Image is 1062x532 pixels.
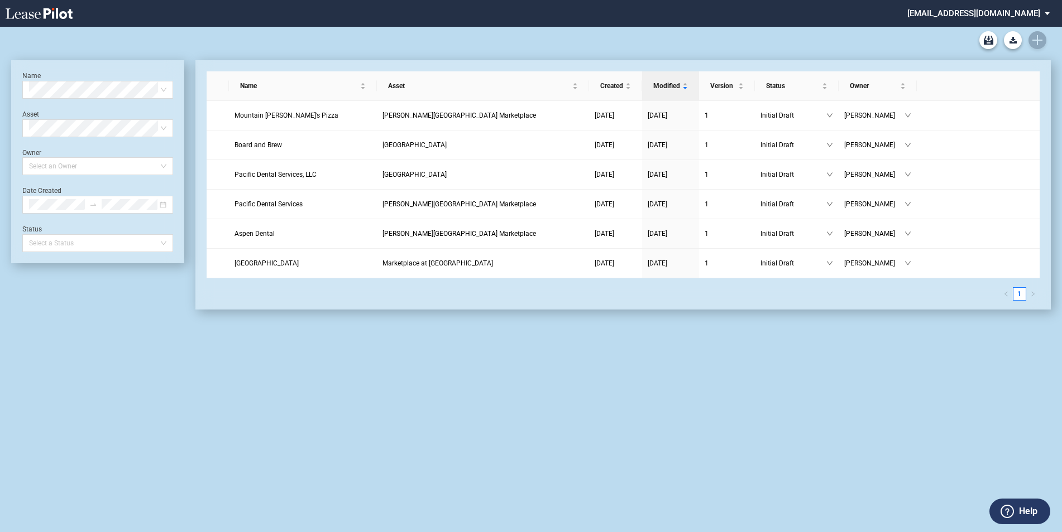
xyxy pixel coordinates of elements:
[999,287,1013,301] li: Previous Page
[22,225,42,233] label: Status
[648,230,667,238] span: [DATE]
[999,287,1013,301] button: left
[388,80,570,91] span: Asset
[844,228,905,239] span: [PERSON_NAME]
[235,112,338,119] span: Mountain Mike’s Pizza
[1026,287,1040,301] li: Next Page
[1019,504,1037,519] label: Help
[648,112,667,119] span: [DATE]
[826,142,833,148] span: down
[595,259,614,267] span: [DATE]
[979,31,997,49] a: Archive
[235,230,275,238] span: Aspen Dental
[229,71,377,101] th: Name
[382,259,493,267] span: Marketplace at Sycamore Farms
[705,200,709,208] span: 1
[844,110,905,121] span: [PERSON_NAME]
[648,110,693,121] a: [DATE]
[240,80,358,91] span: Name
[653,80,680,91] span: Modified
[844,258,905,269] span: [PERSON_NAME]
[1030,291,1036,297] span: right
[648,258,693,269] a: [DATE]
[905,112,911,119] span: down
[89,201,97,209] span: to
[595,110,637,121] a: [DATE]
[382,199,583,210] a: [PERSON_NAME][GEOGRAPHIC_DATA] Marketplace
[905,201,911,207] span: down
[89,201,97,209] span: swap-right
[648,141,667,149] span: [DATE]
[595,141,614,149] span: [DATE]
[850,80,898,91] span: Owner
[235,141,282,149] span: Board and Brew
[710,80,736,91] span: Version
[648,259,667,267] span: [DATE]
[705,110,749,121] a: 1
[595,230,614,238] span: [DATE]
[382,230,536,238] span: Kiley Ranch Marketplace
[235,139,371,151] a: Board and Brew
[648,228,693,239] a: [DATE]
[22,110,39,118] label: Asset
[905,230,911,237] span: down
[595,200,614,208] span: [DATE]
[377,71,589,101] th: Asset
[382,139,583,151] a: [GEOGRAPHIC_DATA]
[22,72,41,80] label: Name
[760,199,826,210] span: Initial Draft
[699,71,755,101] th: Version
[705,112,709,119] span: 1
[766,80,820,91] span: Status
[235,259,299,267] span: Banfield Pet Hospital
[826,230,833,237] span: down
[648,171,667,178] span: [DATE]
[382,112,536,119] span: Kiley Ranch Marketplace
[595,169,637,180] a: [DATE]
[905,142,911,148] span: down
[382,141,447,149] span: Harvest Grove
[589,71,642,101] th: Created
[705,259,709,267] span: 1
[648,169,693,180] a: [DATE]
[705,171,709,178] span: 1
[905,260,911,267] span: down
[760,110,826,121] span: Initial Draft
[382,169,583,180] a: [GEOGRAPHIC_DATA]
[235,199,371,210] a: Pacific Dental Services
[642,71,699,101] th: Modified
[235,200,303,208] span: Pacific Dental Services
[648,200,667,208] span: [DATE]
[760,258,826,269] span: Initial Draft
[382,258,583,269] a: Marketplace at [GEOGRAPHIC_DATA]
[1013,288,1026,300] a: 1
[826,171,833,178] span: down
[755,71,839,101] th: Status
[839,71,917,101] th: Owner
[844,169,905,180] span: [PERSON_NAME]
[1004,31,1022,49] button: Download Blank Form
[600,80,623,91] span: Created
[826,201,833,207] span: down
[760,169,826,180] span: Initial Draft
[705,141,709,149] span: 1
[382,200,536,208] span: Kiley Ranch Marketplace
[705,199,749,210] a: 1
[595,139,637,151] a: [DATE]
[905,171,911,178] span: down
[595,171,614,178] span: [DATE]
[595,112,614,119] span: [DATE]
[826,112,833,119] span: down
[826,260,833,267] span: down
[235,110,371,121] a: Mountain [PERSON_NAME]’s Pizza
[595,228,637,239] a: [DATE]
[705,230,709,238] span: 1
[760,139,826,151] span: Initial Draft
[382,171,447,178] span: Harvest Grove
[382,228,583,239] a: [PERSON_NAME][GEOGRAPHIC_DATA] Marketplace
[648,199,693,210] a: [DATE]
[22,187,61,195] label: Date Created
[705,228,749,239] a: 1
[382,110,583,121] a: [PERSON_NAME][GEOGRAPHIC_DATA] Marketplace
[760,228,826,239] span: Initial Draft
